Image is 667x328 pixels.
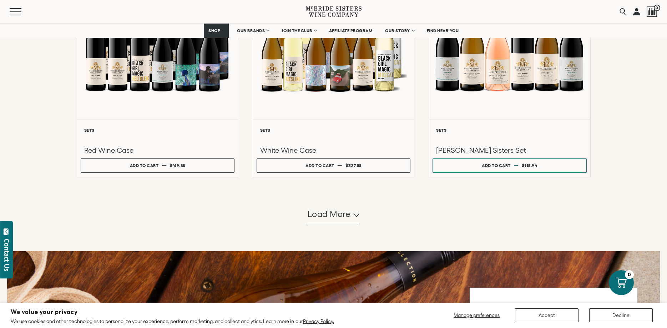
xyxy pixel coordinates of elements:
[208,28,221,33] span: SHOP
[329,28,373,33] span: AFFILIATE PROGRAM
[436,146,583,155] h3: [PERSON_NAME] Sisters Set
[308,208,351,220] span: Load more
[232,24,273,38] a: OUR BRANDS
[427,28,459,33] span: FIND NEAR YOU
[282,28,312,33] span: JOIN THE CLUB
[454,312,500,318] span: Manage preferences
[260,146,407,155] h3: White Wine Case
[422,24,464,38] a: FIND NEAR YOU
[436,128,583,132] h6: Sets
[204,24,229,38] a: SHOP
[324,24,377,38] a: AFFILIATE PROGRAM
[305,160,334,171] div: Add to cart
[81,158,234,173] button: Add to cart $419.88
[303,318,334,324] a: Privacy Policy.
[482,160,511,171] div: Add to cart
[654,5,660,11] span: 0
[257,158,410,173] button: Add to cart $327.88
[237,28,265,33] span: OUR BRANDS
[515,308,578,322] button: Accept
[625,270,634,279] div: 0
[433,158,586,173] button: Add to cart $115.94
[589,308,653,322] button: Decline
[260,128,407,132] h6: Sets
[449,308,504,322] button: Manage preferences
[11,318,334,324] p: We use cookies and other technologies to personalize your experience, perform marketing, and coll...
[10,8,35,15] button: Mobile Menu Trigger
[84,146,231,155] h3: Red Wine Case
[11,309,334,315] h2: We value your privacy
[277,24,321,38] a: JOIN THE CLUB
[308,206,360,223] button: Load more
[380,24,419,38] a: OUR STORY
[3,239,10,271] div: Contact Us
[170,163,185,168] span: $419.88
[84,128,231,132] h6: Sets
[385,28,410,33] span: OUR STORY
[522,163,537,168] span: $115.94
[345,163,362,168] span: $327.88
[130,160,159,171] div: Add to cart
